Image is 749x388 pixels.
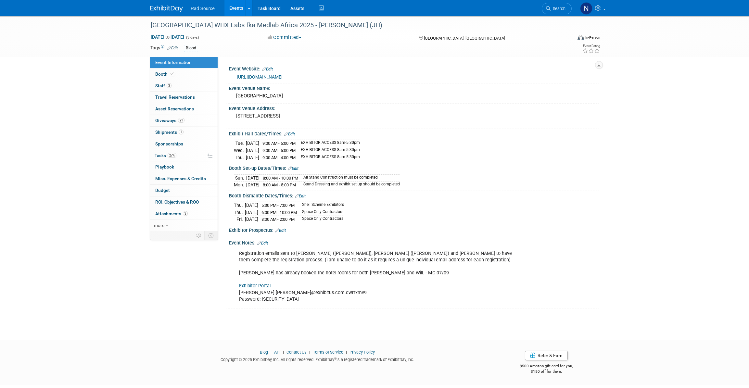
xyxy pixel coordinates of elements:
span: Event Information [155,60,192,65]
span: | [269,350,273,355]
span: 3 [167,83,171,88]
a: ROI, Objectives & ROO [150,196,218,208]
div: Exhibit Hall Dates/Times: [229,129,599,137]
span: Search [551,6,565,11]
span: (3 days) [185,35,199,40]
td: Space Only Contractors [298,216,344,223]
img: Nicole Bailey [580,2,592,15]
div: [GEOGRAPHIC_DATA] WHX Labs fka Medlab Africa 2025 - [PERSON_NAME] (JH) [148,19,562,31]
a: Asset Reservations [150,103,218,115]
button: Committed [265,34,304,41]
span: 8:00 AM - 2:00 PM [261,217,295,222]
a: Playbook [150,161,218,173]
div: Event Venue Name: [229,83,599,92]
td: All Stand Construction must be completed [299,174,400,181]
a: Privacy Policy [349,350,375,355]
td: Toggle Event Tabs [205,231,218,240]
td: [DATE] [246,154,259,161]
span: Booth [155,71,175,77]
span: [GEOGRAPHIC_DATA], [GEOGRAPHIC_DATA] [424,36,505,41]
span: Travel Reservations [155,94,195,100]
span: 9:00 AM - 5:00 PM [262,141,296,146]
span: 21 [178,118,184,123]
td: Tue. [234,140,246,147]
span: [DATE] [DATE] [150,34,184,40]
a: Travel Reservations [150,92,218,103]
td: [DATE] [246,181,260,188]
img: Format-Inperson.png [578,35,584,40]
td: EXHIBITOR ACCESS 8am-5:30pm [297,147,360,154]
a: Shipments1 [150,127,218,138]
span: | [308,350,312,355]
span: Asset Reservations [155,106,194,111]
a: Edit [288,166,298,171]
a: Booth [150,69,218,80]
span: 9:00 AM - 4:00 PM [262,155,296,160]
span: Rad Source [191,6,215,11]
div: Booth Set-up Dates/Times: [229,163,599,172]
a: Misc. Expenses & Credits [150,173,218,184]
td: EXHIBITOR ACCESS 8am-5:30pm [297,154,360,161]
td: Thu. [234,209,245,216]
a: more [150,220,218,231]
a: Search [542,3,572,14]
span: 3 [183,211,188,216]
span: 8:00 AM - 10:00 PM [263,176,298,181]
span: 5:30 PM - 7:00 PM [261,203,295,208]
a: Exhibitor Portal [239,283,271,289]
span: 1 [179,130,184,134]
sup: ® [334,357,336,360]
td: Tags [150,44,178,52]
i: Booth reservation complete [171,72,174,76]
div: Event Website: [229,64,599,72]
a: Staff3 [150,80,218,92]
span: | [281,350,286,355]
span: Misc. Expenses & Credits [155,176,206,181]
a: Sponsorships [150,138,218,150]
div: $500 Amazon gift card for you, [494,359,599,374]
span: 9:00 AM - 5:00 PM [262,148,296,153]
div: Registration emails sent to [PERSON_NAME] ([PERSON_NAME]), [PERSON_NAME] ([PERSON_NAME]) and [PER... [235,247,527,306]
td: Personalize Event Tab Strip [193,231,205,240]
td: [DATE] [246,174,260,181]
a: Tasks27% [150,150,218,161]
img: ExhibitDay [150,6,183,12]
div: Event Venue Address: [229,104,599,112]
a: Blog [260,350,268,355]
a: Edit [167,46,178,50]
div: Event Notes: [229,238,599,246]
span: more [154,223,164,228]
td: Stand Dressing and exhibit set up should be completed [299,181,400,188]
div: Copyright © 2025 ExhibitDay, Inc. All rights reserved. ExhibitDay is a registered trademark of Ex... [150,355,484,363]
span: | [344,350,349,355]
td: Thu. [234,154,246,161]
td: Shell Scheme Exhibitors [298,202,344,209]
span: Tasks [155,153,176,158]
a: Budget [150,185,218,196]
a: Giveaways21 [150,115,218,126]
div: Booth Dismantle Dates/Times: [229,191,599,199]
a: Edit [295,194,306,198]
div: $150 off for them. [494,369,599,374]
span: Playbook [155,164,174,169]
a: Refer & Earn [525,351,568,360]
span: Sponsorships [155,141,183,146]
span: Giveaways [155,118,184,123]
div: [GEOGRAPHIC_DATA] [234,91,594,101]
a: Edit [275,228,286,233]
td: [DATE] [245,216,258,223]
a: API [274,350,280,355]
td: [DATE] [245,209,258,216]
span: 27% [168,153,176,158]
span: Staff [155,83,171,88]
div: In-Person [585,35,600,40]
td: [DATE] [246,147,259,154]
span: to [164,34,171,40]
span: ROI, Objectives & ROO [155,199,199,205]
a: Contact Us [286,350,307,355]
a: [URL][DOMAIN_NAME] [237,74,283,80]
td: [DATE] [246,140,259,147]
td: Thu. [234,202,245,209]
div: Event Rating [582,44,600,48]
td: Sun. [234,174,246,181]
